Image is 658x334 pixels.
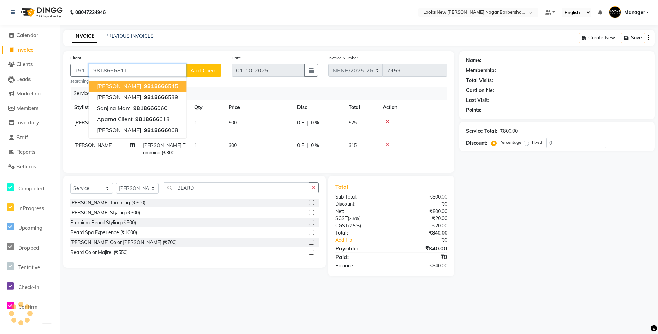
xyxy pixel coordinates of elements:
[18,185,44,192] span: Completed
[144,127,168,133] span: 9818666
[466,140,487,147] div: Discount:
[74,142,113,148] span: [PERSON_NAME]
[97,83,141,90] span: [PERSON_NAME]
[133,105,157,111] span: 9818666
[2,46,58,54] a: Invoice
[344,100,379,115] th: Total
[2,134,58,142] a: Staff
[330,215,391,222] div: ( )
[2,61,58,69] a: Clients
[144,94,168,100] span: 9818666
[18,284,39,290] span: Check-In
[70,55,81,61] label: Client
[330,201,391,208] div: Discount:
[330,222,391,229] div: ( )
[97,94,141,100] span: [PERSON_NAME]
[97,116,133,122] span: Aparna client
[70,239,177,246] div: [PERSON_NAME] Color [PERSON_NAME] (₹700)
[132,105,168,111] ngb-highlight: 060
[297,142,304,149] span: 0 F
[401,237,452,244] div: ₹0
[349,120,357,126] span: 525
[500,128,518,135] div: ₹800.00
[391,244,452,252] div: ₹840.00
[330,208,391,215] div: Net:
[2,119,58,127] a: Inventory
[311,119,319,127] span: 0 %
[391,201,452,208] div: ₹0
[194,120,197,126] span: 1
[134,116,170,122] ngb-highlight: 613
[293,100,344,115] th: Disc
[349,142,357,148] span: 315
[72,30,97,43] a: INVOICE
[330,244,391,252] div: Payable:
[624,9,645,16] span: Manager
[532,139,542,145] label: Fixed
[229,142,237,148] span: 300
[391,208,452,215] div: ₹800.00
[229,120,237,126] span: 500
[16,47,33,53] span: Invoice
[2,32,58,39] a: Calendar
[89,64,186,77] input: Search by Name/Mobile/Email/Code
[135,116,159,122] span: 9818666
[2,323,21,329] span: Bookings
[18,264,40,271] span: Tentative
[328,55,358,61] label: Invoice Number
[16,134,28,141] span: Staff
[391,222,452,229] div: ₹20.00
[194,142,197,148] span: 1
[330,193,391,201] div: Sub Total:
[330,262,391,270] div: Balance :
[466,77,493,84] div: Total Visits:
[70,100,139,115] th: Stylist
[70,249,128,256] div: Beard Color Majirel (₹550)
[466,107,482,114] div: Points:
[18,205,44,212] span: InProgress
[70,199,145,206] div: [PERSON_NAME] Trimming (₹300)
[307,119,308,127] span: |
[349,216,359,221] span: 2.5%
[71,87,452,100] div: Services
[466,57,482,64] div: Name:
[499,139,521,145] label: Percentage
[335,223,348,229] span: CGST
[2,148,58,156] a: Reports
[466,87,494,94] div: Card on file:
[190,67,217,74] span: Add Client
[70,78,221,84] small: searching...
[143,94,178,100] ngb-highlight: 539
[97,127,141,133] span: [PERSON_NAME]
[379,100,447,115] th: Action
[143,83,178,90] ngb-highlight: 545
[391,262,452,270] div: ₹840.00
[16,90,41,97] span: Marketing
[186,64,221,77] button: Add Client
[391,253,452,261] div: ₹0
[143,142,185,156] span: [PERSON_NAME] Trimming (₹300)
[164,182,309,193] input: Search or Scan
[16,148,35,155] span: Reports
[16,76,31,82] span: Leads
[16,119,39,126] span: Inventory
[2,90,58,98] a: Marketing
[297,119,304,127] span: 0 F
[335,183,351,190] span: Total
[391,229,452,237] div: ₹840.00
[391,193,452,201] div: ₹800.00
[18,225,42,231] span: Upcoming
[330,253,391,261] div: Paid:
[2,163,58,171] a: Settings
[466,97,489,104] div: Last Visit:
[190,100,224,115] th: Qty
[17,3,64,22] img: logo
[16,61,33,68] span: Clients
[70,64,89,77] button: +91
[621,33,645,43] button: Save
[609,6,621,18] img: Manager
[466,67,496,74] div: Membership:
[466,128,497,135] div: Service Total:
[16,32,38,38] span: Calendar
[74,120,113,126] span: [PERSON_NAME]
